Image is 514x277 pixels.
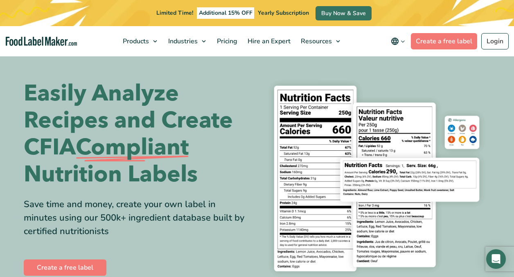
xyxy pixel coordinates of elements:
h1: Easily Analyze Recipes and Create CFIA Nutrition Labels [24,80,251,188]
a: Industries [163,26,210,56]
a: Create a free label [411,33,477,49]
span: Limited Time! [156,9,193,17]
span: Industries [166,37,198,46]
a: Buy Now & Save [316,6,372,20]
a: Resources [296,26,344,56]
a: Login [481,33,509,49]
span: Compliant [76,134,189,161]
a: Hire an Expert [243,26,294,56]
a: Pricing [212,26,241,56]
div: Save time and money, create your own label in minutes using our 500k+ ingredient database built b... [24,198,251,238]
span: Hire an Expert [245,37,291,46]
span: Additional 15% OFF [197,7,255,19]
a: Create a free label [24,259,106,276]
a: Products [118,26,161,56]
span: Products [120,37,150,46]
div: Open Intercom Messenger [486,249,506,269]
span: Pricing [214,37,238,46]
span: Yearly Subscription [258,9,309,17]
span: Resources [298,37,333,46]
